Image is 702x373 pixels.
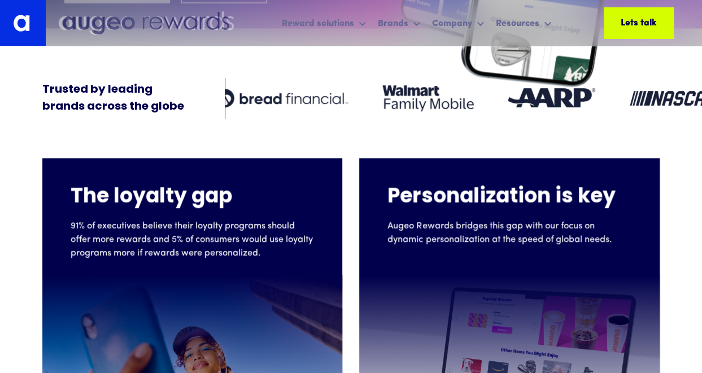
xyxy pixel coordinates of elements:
h4: The loyalty gap [71,186,315,209]
div: Brands [375,8,424,38]
img: Client logo: Walmart Family Mobile [382,85,473,111]
div: Resources [493,8,555,38]
div: Company [429,8,487,38]
p: Augeo Rewards bridges this gap with our focus on dynamic personalization at the speed of global n... [387,219,631,246]
div: Reward solutions [282,17,354,31]
p: 91% of executives believe their loyalty programs should offer more rewards and 5% of consumers wo... [71,219,315,260]
div: Company [432,17,472,31]
a: Lets talk [604,7,674,39]
div: Brands [378,17,408,31]
h4: Personalization is key [387,186,631,209]
div: Reward solutions [279,8,369,38]
div: Trusted by leading brands across the globe [42,81,184,115]
div: Resources [496,17,539,31]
